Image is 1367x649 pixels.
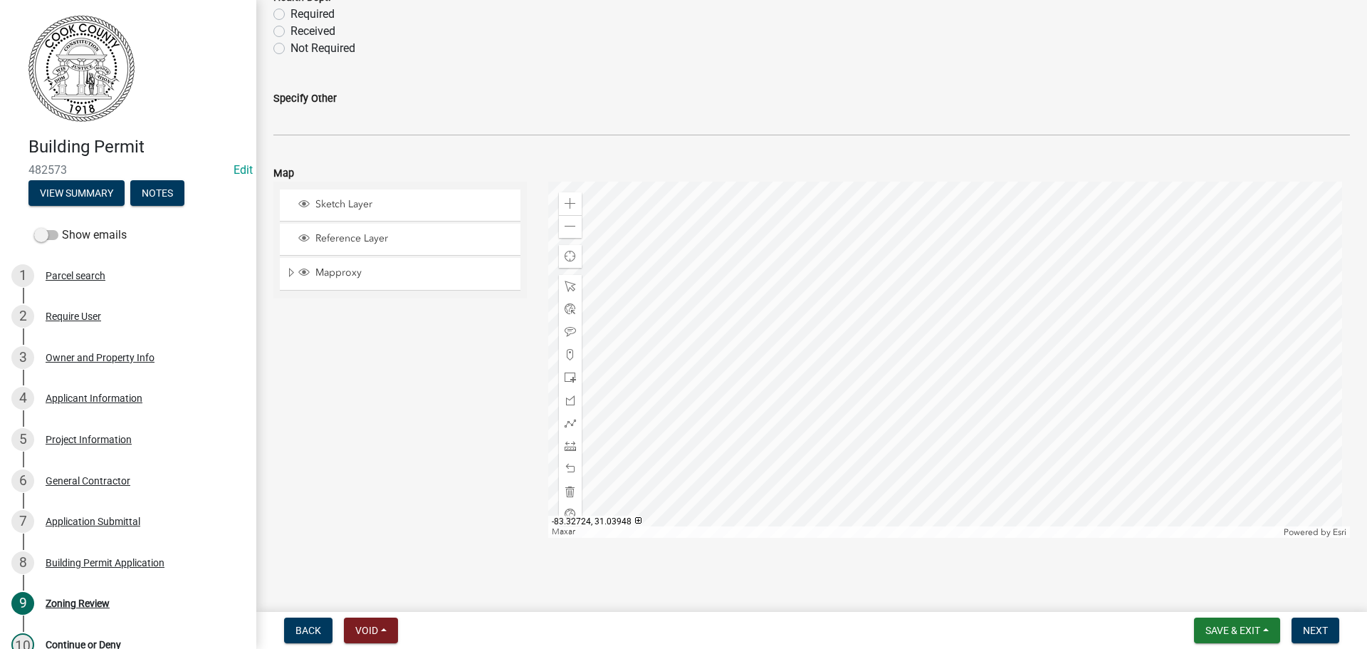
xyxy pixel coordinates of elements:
label: Not Required [290,40,355,57]
a: Esri [1333,527,1346,537]
div: 6 [11,469,34,492]
button: Next [1292,618,1339,643]
div: Application Submittal [46,516,140,526]
span: Expand [286,266,296,281]
button: Back [284,618,332,643]
span: Reference Layer [312,232,515,245]
div: Building Permit Application [46,558,164,568]
span: Mapproxy [312,266,515,279]
wm-modal-confirm: Summary [28,188,125,199]
div: Mapproxy [296,266,515,281]
div: 8 [11,551,34,574]
span: Sketch Layer [312,198,515,211]
div: 5 [11,428,34,451]
div: Zoom out [559,215,582,238]
span: Next [1303,625,1328,636]
div: Project Information [46,435,132,445]
wm-modal-confirm: Edit Application Number [234,163,253,177]
div: Zoning Review [46,598,110,608]
div: 1 [11,264,34,287]
button: View Summary [28,180,125,206]
div: Find my location [559,245,582,268]
div: 7 [11,510,34,533]
div: Zoom in [559,192,582,215]
div: Reference Layer [296,232,515,246]
li: Mapproxy [280,258,520,291]
span: Save & Exit [1205,625,1260,636]
label: Show emails [34,227,127,244]
div: 3 [11,346,34,369]
div: Applicant Information [46,393,142,403]
label: Map [273,169,294,179]
div: Sketch Layer [296,198,515,212]
span: Void [355,625,378,636]
button: Save & Exit [1194,618,1280,643]
div: 9 [11,592,34,615]
div: General Contractor [46,476,130,486]
div: 2 [11,305,34,328]
div: Owner and Property Info [46,353,154,363]
wm-modal-confirm: Notes [130,188,184,199]
label: Required [290,6,335,23]
span: Back [295,625,321,636]
img: Cook County, Georgia [28,15,135,122]
div: Maxar [548,526,1281,538]
label: Specify Other [273,94,337,104]
div: Parcel search [46,271,105,281]
div: Require User [46,311,101,321]
div: Powered by [1280,526,1350,538]
ul: Layer List [278,186,522,295]
span: 482573 [28,163,228,177]
li: Reference Layer [280,224,520,256]
label: Received [290,23,335,40]
div: 4 [11,387,34,410]
button: Notes [130,180,184,206]
button: Void [344,618,398,643]
h4: Building Permit [28,137,245,157]
a: Edit [234,163,253,177]
li: Sketch Layer [280,189,520,222]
